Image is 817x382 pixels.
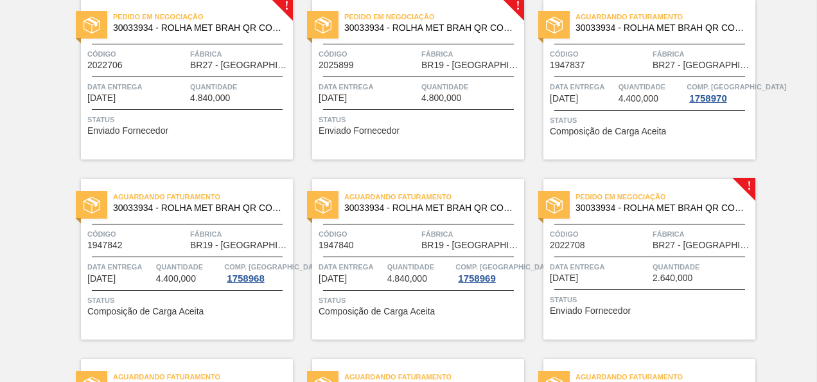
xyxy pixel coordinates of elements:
[224,273,267,284] div: 1758968
[113,10,293,23] span: Pedido em Negociação
[344,203,514,213] span: 30033934 - ROLHA MET BRAH QR CODE 021CX105
[619,94,658,104] span: 4.400,000
[550,48,649,60] span: Código
[550,260,649,273] span: Data entrega
[87,60,123,70] span: 2022706
[550,114,752,127] span: Status
[113,190,293,203] span: Aguardando Faturamento
[344,23,514,33] span: 30033934 - ROLHA MET BRAH QR CODE 021CX105
[546,17,563,33] img: status
[575,190,755,203] span: Pedido em Negociação
[87,93,116,103] span: 08/09/2025
[550,293,752,306] span: Status
[87,307,204,316] span: Composição de Carga Aceita
[87,294,290,307] span: Status
[319,307,435,316] span: Composição de Carga Aceita
[87,274,116,284] span: 15/09/2025
[550,273,578,283] span: 18/09/2025
[653,260,752,273] span: Quantidade
[550,228,649,241] span: Código
[319,80,418,93] span: Data entrega
[687,93,729,104] div: 1758970
[653,48,752,60] span: Fábrica
[421,228,521,241] span: Fábrica
[387,274,427,284] span: 4.840,000
[315,197,331,214] img: status
[421,48,521,60] span: Fábrica
[190,241,290,250] span: BR19 - Nova Rio
[319,274,347,284] span: 15/09/2025
[156,274,196,284] span: 4.400,000
[550,94,578,104] span: 15/09/2025
[421,241,521,250] span: BR19 - Nova Rio
[87,260,153,273] span: Data entrega
[550,80,615,93] span: Data entrega
[87,80,187,93] span: Data entrega
[653,60,752,70] span: BR27 - Nova Minas
[319,228,418,241] span: Código
[190,60,290,70] span: BR27 - Nova Minas
[550,127,666,136] span: Composição de Carga Aceita
[653,228,752,241] span: Fábrica
[455,273,498,284] div: 1758969
[319,260,384,273] span: Data entrega
[653,273,692,283] span: 2.640,000
[319,241,354,250] span: 1947840
[190,93,230,103] span: 4.840,000
[87,228,187,241] span: Código
[421,60,521,70] span: BR19 - Nova Rio
[87,48,187,60] span: Código
[387,260,453,273] span: Quantidade
[190,48,290,60] span: Fábrica
[319,126,400,136] span: Enviado Fornecedor
[575,23,745,33] span: 30033934 - ROLHA MET BRAH QR CODE 021CX105
[83,197,100,214] img: status
[653,241,752,250] span: BR27 - Nova Minas
[550,306,631,316] span: Enviado Fornecedor
[687,80,752,104] a: Comp. [GEOGRAPHIC_DATA]1758970
[421,93,461,103] span: 4.800,000
[575,10,755,23] span: Aguardando Faturamento
[156,260,222,273] span: Quantidade
[687,80,786,93] span: Comp. Carga
[550,241,585,250] span: 2022708
[546,197,563,214] img: status
[619,80,684,93] span: Quantidade
[87,126,168,136] span: Enviado Fornecedor
[293,179,524,340] a: statusAguardando Faturamento30033934 - ROLHA MET BRAH QR CODE 021CX105Código1947840FábricaBR19 - ...
[87,113,290,126] span: Status
[315,17,331,33] img: status
[575,203,745,213] span: 30033934 - ROLHA MET BRAH QR CODE 021CX105
[224,260,290,284] a: Comp. [GEOGRAPHIC_DATA]1758968
[344,190,524,203] span: Aguardando Faturamento
[83,17,100,33] img: status
[113,23,283,33] span: 30033934 - ROLHA MET BRAH QR CODE 021CX105
[319,294,521,307] span: Status
[319,48,418,60] span: Código
[455,260,521,284] a: Comp. [GEOGRAPHIC_DATA]1758969
[224,260,324,273] span: Comp. Carga
[190,80,290,93] span: Quantidade
[190,228,290,241] span: Fábrica
[455,260,555,273] span: Comp. Carga
[319,113,521,126] span: Status
[113,203,283,213] span: 30033934 - ROLHA MET BRAH QR CODE 021CX105
[421,80,521,93] span: Quantidade
[344,10,524,23] span: Pedido em Negociação
[524,179,755,340] a: !statusPedido em Negociação30033934 - ROLHA MET BRAH QR CODE 021CX105Código2022708FábricaBR27 - [...
[319,60,354,70] span: 2025899
[62,179,293,340] a: statusAguardando Faturamento30033934 - ROLHA MET BRAH QR CODE 021CX105Código1947842FábricaBR19 - ...
[87,241,123,250] span: 1947842
[319,93,347,103] span: 11/09/2025
[550,60,585,70] span: 1947837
